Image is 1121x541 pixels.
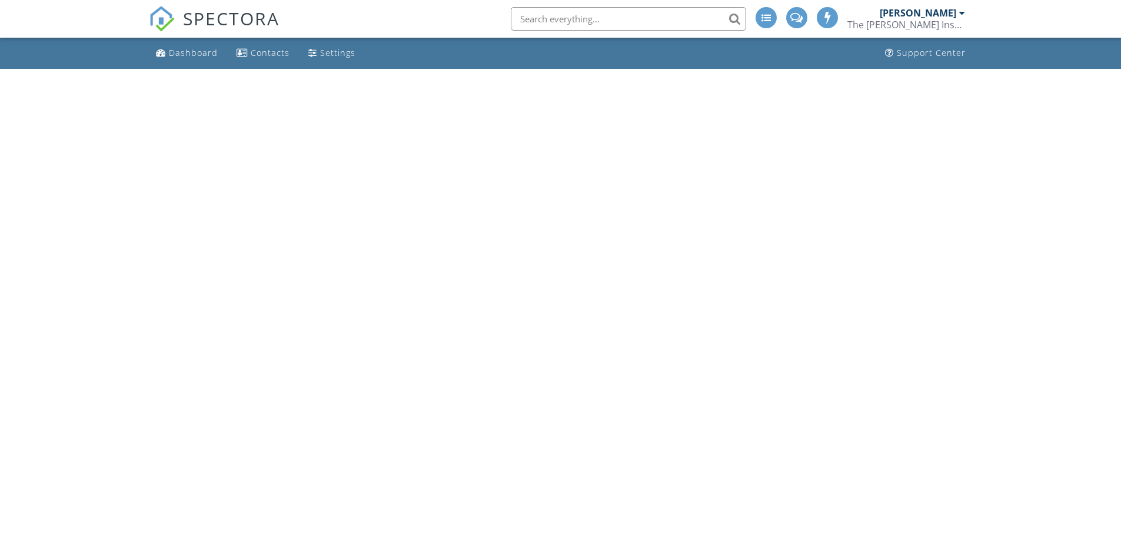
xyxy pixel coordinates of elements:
[169,47,218,58] div: Dashboard
[183,6,280,31] span: SPECTORA
[511,7,746,31] input: Search everything...
[149,6,175,32] img: The Best Home Inspection Software - Spectora
[151,42,222,64] a: Dashboard
[880,42,970,64] a: Support Center
[232,42,294,64] a: Contacts
[847,19,965,31] div: The Wells Inspection Group LLC
[897,47,966,58] div: Support Center
[251,47,290,58] div: Contacts
[149,16,280,41] a: SPECTORA
[304,42,360,64] a: Settings
[880,7,956,19] div: [PERSON_NAME]
[320,47,355,58] div: Settings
